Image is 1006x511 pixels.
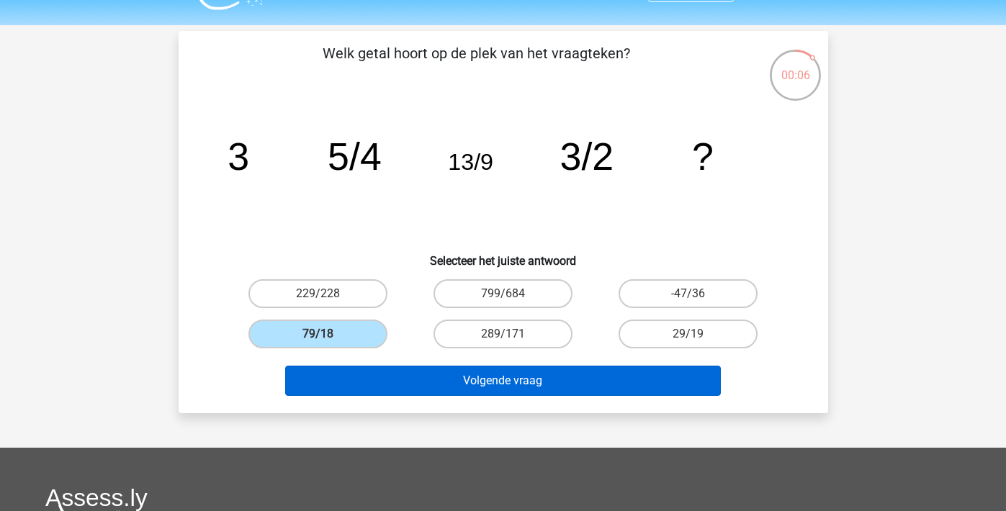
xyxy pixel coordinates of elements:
button: Volgende vraag [285,366,721,396]
label: -47/36 [619,279,758,308]
tspan: 5/4 [328,135,382,178]
label: 289/171 [434,320,572,348]
label: 799/684 [434,279,572,308]
tspan: ? [692,135,714,178]
h6: Selecteer het juiste antwoord [202,243,805,268]
label: 29/19 [619,320,758,348]
div: 00:06 [768,48,822,84]
label: 79/18 [248,320,387,348]
tspan: 3 [228,135,249,178]
label: 229/228 [248,279,387,308]
tspan: 13/9 [448,149,493,175]
p: Welk getal hoort op de plek van het vraagteken? [202,42,751,86]
tspan: 3/2 [560,135,614,178]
